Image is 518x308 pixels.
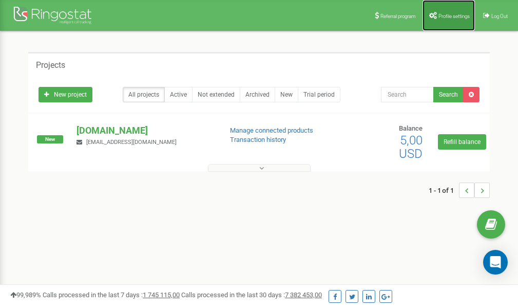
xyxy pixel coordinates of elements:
[380,13,416,19] span: Referral program
[438,13,470,19] span: Profile settings
[285,291,322,299] u: 7 382 453,00
[399,124,423,132] span: Balance
[230,136,286,143] a: Transaction history
[37,135,63,143] span: New
[483,250,508,275] div: Open Intercom Messenger
[181,291,322,299] span: Calls processed in the last 30 days :
[429,183,459,198] span: 1 - 1 of 1
[86,139,177,146] span: [EMAIL_ADDRESS][DOMAIN_NAME]
[43,291,180,299] span: Calls processed in the last 7 days :
[275,87,298,102] a: New
[164,87,193,102] a: Active
[491,13,508,19] span: Log Out
[298,87,340,102] a: Trial period
[123,87,165,102] a: All projects
[240,87,275,102] a: Archived
[76,124,213,137] p: [DOMAIN_NAME]
[39,87,92,102] a: New project
[429,172,490,208] nav: ...
[230,126,313,134] a: Manage connected products
[438,134,486,150] a: Refill balance
[143,291,180,299] u: 1 745 115,00
[433,87,464,102] button: Search
[10,291,41,299] span: 99,989%
[36,61,65,70] h5: Projects
[381,87,434,102] input: Search
[192,87,240,102] a: Not extended
[399,133,423,161] span: 5,00 USD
